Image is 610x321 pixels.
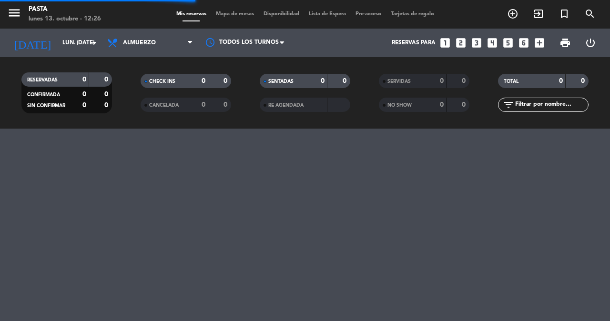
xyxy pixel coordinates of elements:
[351,11,386,17] span: Pre-acceso
[533,8,544,20] i: exit_to_app
[104,76,110,83] strong: 0
[502,37,514,49] i: looks_5
[462,78,468,84] strong: 0
[149,79,175,84] span: CHECK INS
[439,37,451,49] i: looks_one
[514,100,588,110] input: Filtrar por nombre...
[387,103,412,108] span: NO SHOW
[470,37,483,49] i: looks_3
[387,79,411,84] span: SERVIDAS
[486,37,498,49] i: looks_4
[104,102,110,109] strong: 0
[27,78,58,82] span: RESERVADAS
[29,14,101,24] div: lunes 13. octubre - 12:26
[392,40,436,46] span: Reservas para
[268,103,304,108] span: RE AGENDADA
[559,78,563,84] strong: 0
[7,6,21,23] button: menu
[578,29,603,57] div: LOG OUT
[104,91,110,98] strong: 0
[386,11,439,17] span: Tarjetas de regalo
[584,8,596,20] i: search
[455,37,467,49] i: looks_two
[7,6,21,20] i: menu
[224,101,229,108] strong: 0
[211,11,259,17] span: Mapa de mesas
[343,78,348,84] strong: 0
[559,8,570,20] i: turned_in_not
[89,37,100,49] i: arrow_drop_down
[321,78,325,84] strong: 0
[82,102,86,109] strong: 0
[503,99,514,110] i: filter_list
[440,78,444,84] strong: 0
[581,78,587,84] strong: 0
[7,32,58,53] i: [DATE]
[533,37,546,49] i: add_box
[462,101,468,108] strong: 0
[27,103,65,108] span: SIN CONFIRMAR
[123,40,156,46] span: Almuerzo
[504,79,518,84] span: TOTAL
[27,92,60,97] span: CONFIRMADA
[440,101,444,108] strong: 0
[304,11,351,17] span: Lista de Espera
[224,78,229,84] strong: 0
[585,37,596,49] i: power_settings_new
[507,8,518,20] i: add_circle_outline
[149,103,179,108] span: CANCELADA
[259,11,304,17] span: Disponibilidad
[518,37,530,49] i: looks_6
[202,101,205,108] strong: 0
[268,79,294,84] span: SENTADAS
[172,11,211,17] span: Mis reservas
[82,91,86,98] strong: 0
[202,78,205,84] strong: 0
[559,37,571,49] span: print
[82,76,86,83] strong: 0
[29,5,101,14] div: Pasta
